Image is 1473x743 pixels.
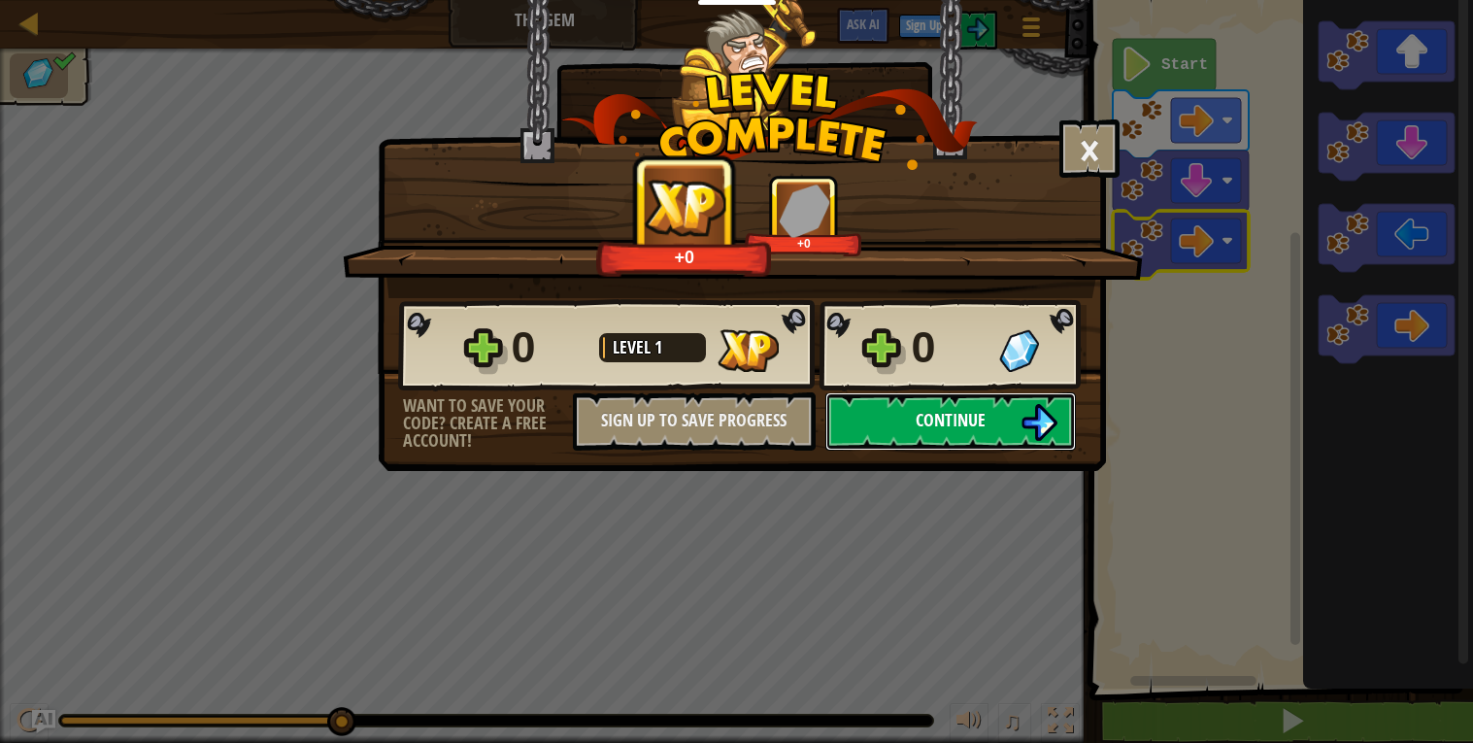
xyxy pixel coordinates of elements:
button: Continue [825,392,1076,451]
img: Continue [1021,404,1057,441]
button: × [1059,119,1120,178]
div: 0 [512,317,587,379]
div: +0 [602,246,767,268]
div: +0 [749,236,858,251]
img: Gems Gained [999,329,1039,372]
span: Level [613,335,654,359]
button: Sign Up to Save Progress [573,392,816,451]
img: XP Gained [644,179,725,236]
div: Want to save your code? Create a free account! [403,397,573,450]
span: Continue [916,408,986,432]
img: XP Gained [718,329,779,372]
span: 1 [654,335,662,359]
img: Gems Gained [780,184,830,237]
div: 0 [912,317,988,379]
img: level_complete.png [561,72,978,170]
